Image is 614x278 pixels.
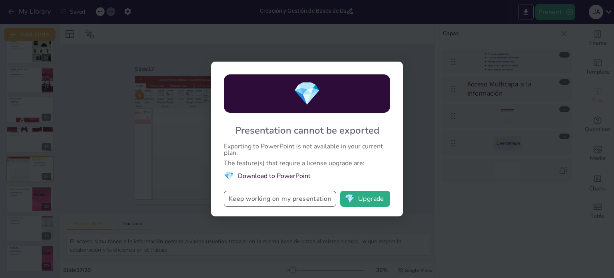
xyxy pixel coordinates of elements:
[340,191,390,207] button: diamondUpgrade
[224,170,390,181] li: Download to PowerPoint
[235,124,379,137] div: Presentation cannot be exported
[224,191,336,207] button: Keep working on my presentation
[345,195,355,203] span: diamond
[224,170,234,181] span: diamond
[224,160,390,166] div: The feature(s) that require a license upgrade are:
[224,143,390,156] div: Exporting to PowerPoint is not available in your current plan.
[293,78,321,109] span: diamond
